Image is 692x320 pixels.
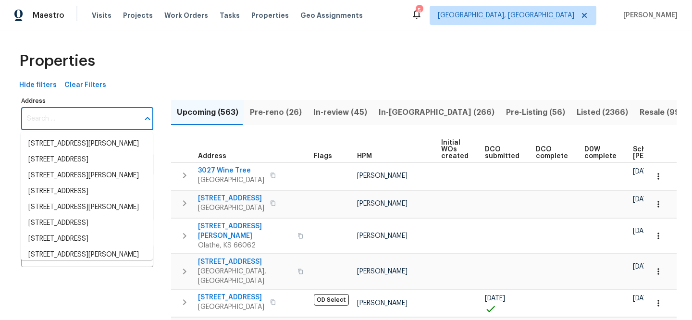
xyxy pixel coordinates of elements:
[19,79,57,91] span: Hide filters
[21,136,153,152] li: [STREET_ADDRESS][PERSON_NAME]
[64,79,106,91] span: Clear Filters
[21,231,153,247] li: [STREET_ADDRESS]
[198,153,226,160] span: Address
[357,153,372,160] span: HPM
[21,215,153,231] li: [STREET_ADDRESS]
[485,146,519,160] span: DCO submitted
[633,196,653,203] span: [DATE]
[19,56,95,66] span: Properties
[379,106,494,119] span: In-[GEOGRAPHIC_DATA] (266)
[633,168,653,175] span: [DATE]
[536,146,568,160] span: DCO complete
[33,11,64,20] span: Maestro
[633,263,653,270] span: [DATE]
[313,106,367,119] span: In-review (45)
[21,168,153,184] li: [STREET_ADDRESS][PERSON_NAME]
[21,199,153,215] li: [STREET_ADDRESS][PERSON_NAME]
[584,146,617,160] span: D0W complete
[357,268,408,275] span: [PERSON_NAME]
[577,106,628,119] span: Listed (2366)
[141,112,154,125] button: Close
[21,247,153,273] li: [STREET_ADDRESS][PERSON_NAME][PERSON_NAME]
[61,76,110,94] button: Clear Filters
[633,295,653,302] span: [DATE]
[357,300,408,307] span: [PERSON_NAME]
[198,166,264,175] span: 3027 Wine Tree
[314,294,349,306] span: OD Select
[438,11,574,20] span: [GEOGRAPHIC_DATA], [GEOGRAPHIC_DATA]
[357,200,408,207] span: [PERSON_NAME]
[198,267,292,286] span: [GEOGRAPHIC_DATA], [GEOGRAPHIC_DATA]
[416,6,422,15] div: 5
[21,152,153,168] li: [STREET_ADDRESS]
[198,175,264,185] span: [GEOGRAPHIC_DATA]
[92,11,111,20] span: Visits
[198,203,264,213] span: [GEOGRAPHIC_DATA]
[441,139,469,160] span: Initial WOs created
[123,11,153,20] span: Projects
[21,108,139,130] input: Search ...
[198,257,292,267] span: [STREET_ADDRESS]
[177,106,238,119] span: Upcoming (563)
[314,153,332,160] span: Flags
[300,11,363,20] span: Geo Assignments
[21,184,153,199] li: [STREET_ADDRESS]
[633,228,653,234] span: [DATE]
[220,12,240,19] span: Tasks
[198,194,264,203] span: [STREET_ADDRESS]
[164,11,208,20] span: Work Orders
[619,11,678,20] span: [PERSON_NAME]
[21,98,153,104] label: Address
[15,76,61,94] button: Hide filters
[198,293,264,302] span: [STREET_ADDRESS]
[506,106,565,119] span: Pre-Listing (56)
[198,241,292,250] span: Olathe, KS 66062
[251,11,289,20] span: Properties
[357,172,408,179] span: [PERSON_NAME]
[640,106,689,119] span: Resale (994)
[250,106,302,119] span: Pre-reno (26)
[357,233,408,239] span: [PERSON_NAME]
[485,295,505,302] span: [DATE]
[198,222,292,241] span: [STREET_ADDRESS][PERSON_NAME]
[633,146,687,160] span: Scheduled [PERSON_NAME]
[198,302,264,312] span: [GEOGRAPHIC_DATA]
